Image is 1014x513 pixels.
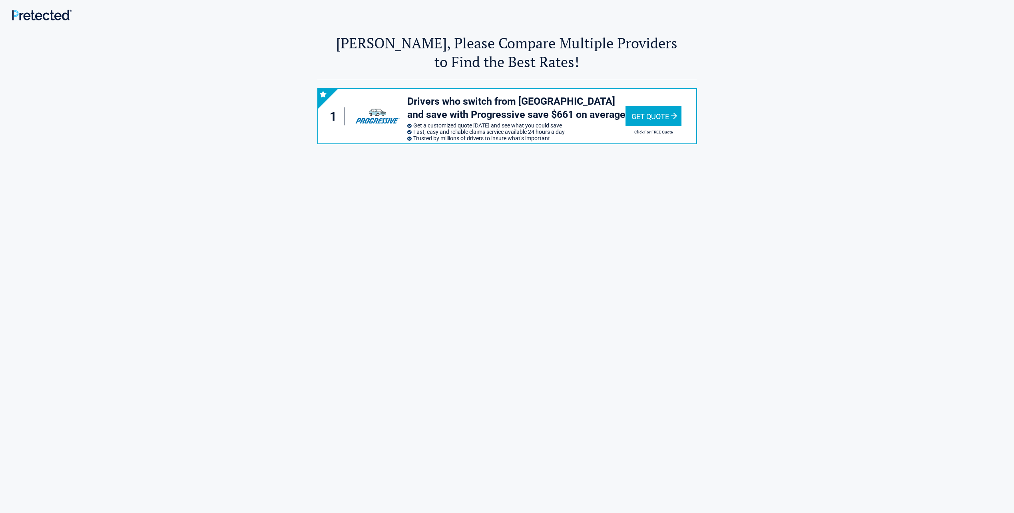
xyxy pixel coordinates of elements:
[407,95,626,121] h3: Drivers who switch from [GEOGRAPHIC_DATA] and save with Progressive save $661 on average
[12,10,72,20] img: Main Logo
[407,122,626,129] li: Get a customized quote [DATE] and see what you could save
[407,135,626,141] li: Trusted by millions of drivers to insure what’s important
[326,107,345,125] div: 1
[626,106,681,126] div: Get Quote
[317,34,697,71] h2: [PERSON_NAME], Please Compare Multiple Providers to Find the Best Rates!
[352,104,403,129] img: progressive's logo
[626,130,681,134] h2: Click For FREE Quote
[407,129,626,135] li: Fast, easy and reliable claims service available 24 hours a day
